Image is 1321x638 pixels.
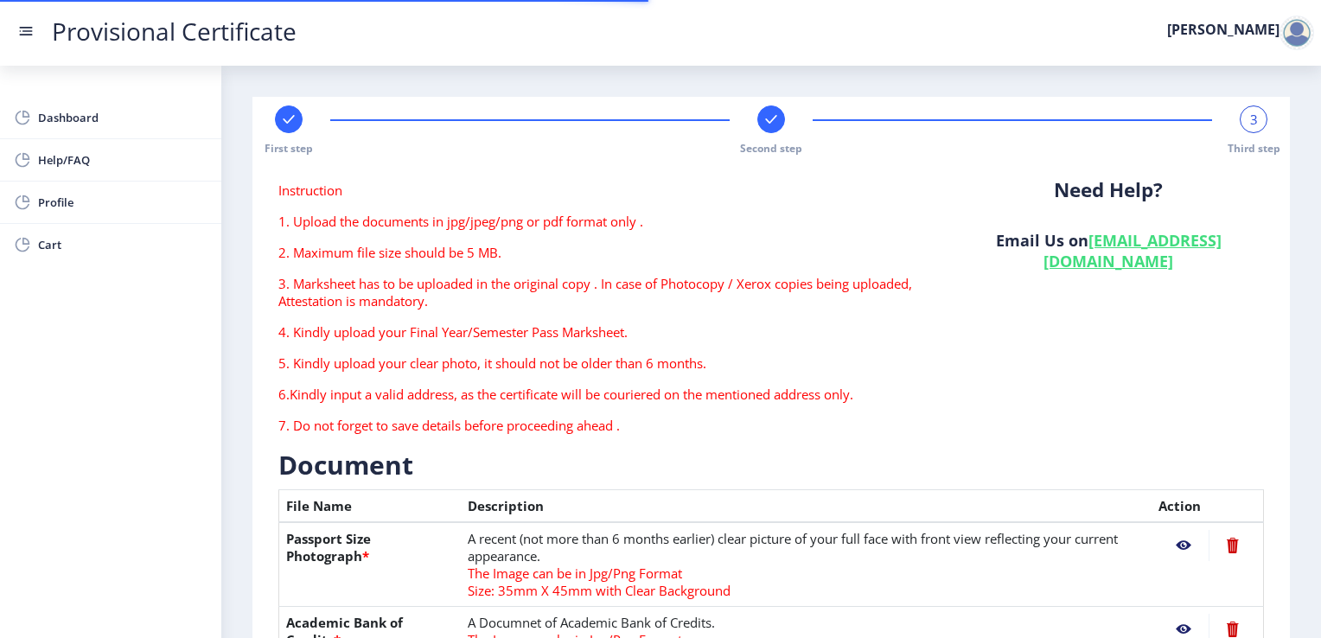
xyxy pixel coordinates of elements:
h3: Document [278,448,1264,482]
span: First step [265,141,313,156]
span: Third step [1228,141,1280,156]
nb-action: View File [1158,530,1209,561]
span: Profile [38,192,207,213]
a: Provisional Certificate [35,22,314,41]
nb-action: Delete File [1209,530,1256,561]
span: Cart [38,234,207,255]
p: 7. Do not forget to save details before proceeding ahead . [278,417,927,434]
label: [PERSON_NAME] [1167,22,1280,36]
p: 6.Kindly input a valid address, as the certificate will be couriered on the mentioned address only. [278,386,927,403]
b: Need Help? [1054,176,1163,203]
td: A recent (not more than 6 months earlier) clear picture of your full face with front view reflect... [461,522,1152,607]
span: Size: 35mm X 45mm with Clear Background [468,582,731,599]
h6: Email Us on [953,230,1264,271]
a: [EMAIL_ADDRESS][DOMAIN_NAME] [1043,230,1222,271]
span: Second step [740,141,802,156]
p: 3. Marksheet has to be uploaded in the original copy . In case of Photocopy / Xerox copies being ... [278,275,927,309]
th: Action [1152,490,1264,523]
p: 2. Maximum file size should be 5 MB. [278,244,927,261]
span: Help/FAQ [38,150,207,170]
span: 3 [1250,111,1258,128]
th: Passport Size Photograph [279,522,461,607]
th: Description [461,490,1152,523]
span: The Image can be in Jpg/Png Format [468,565,682,582]
span: Dashboard [38,107,207,128]
p: 1. Upload the documents in jpg/jpeg/png or pdf format only . [278,213,927,230]
p: 5. Kindly upload your clear photo, it should not be older than 6 months. [278,354,927,372]
th: File Name [279,490,461,523]
span: Instruction [278,182,342,199]
p: 4. Kindly upload your Final Year/Semester Pass Marksheet. [278,323,927,341]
